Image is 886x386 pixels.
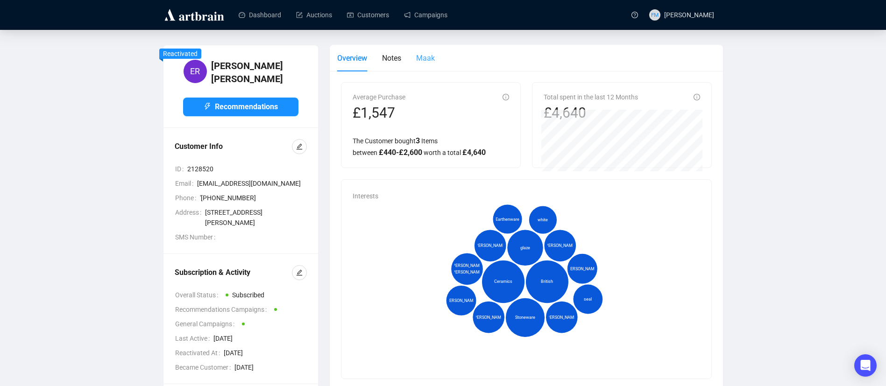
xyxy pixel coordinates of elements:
span: Reactivated [163,50,198,57]
span: [PERSON_NAME] [475,242,506,249]
a: Auctions [296,3,332,27]
span: ER [190,65,200,78]
span: Ceramics [494,279,512,285]
span: edit [296,143,303,150]
span: Email [175,178,197,189]
span: Notes [382,54,401,63]
span: [PERSON_NAME] [446,297,477,304]
span: [PERSON_NAME] [544,242,575,249]
span: General Campaigns [175,319,238,329]
span: [DATE] [234,362,307,372]
span: [DATE] [213,333,307,344]
span: Maak [416,54,435,63]
span: £ 440 - £ 2,600 [379,148,422,157]
span: info-circle [503,94,509,100]
div: The Customer bought Items between worth a total [353,135,509,158]
span: edit [296,269,303,276]
span: [PERSON_NAME] [473,314,504,321]
span: Recommendations Campaigns [175,304,270,315]
span: ID [175,164,187,174]
span: Subscribed [232,291,264,299]
div: Customer Info [175,141,292,152]
span: 3 [416,136,420,145]
span: [PERSON_NAME] [567,266,598,272]
span: Total spent in the last 12 Months [544,93,638,101]
span: Phone [175,193,200,203]
div: £1,547 [353,104,405,122]
div: Subscription & Activity [175,267,292,278]
span: Address [175,207,205,228]
a: Customers [347,3,389,27]
span: Interests [353,192,378,200]
span: Last Active [175,333,213,344]
span: [PERSON_NAME] [546,314,577,321]
span: Earthenware [496,216,519,223]
button: Recommendations [183,98,298,116]
span: [EMAIL_ADDRESS][DOMAIN_NAME] [197,178,307,189]
span: question-circle [631,12,638,18]
span: white [538,217,548,223]
div: £4,640 [544,104,638,122]
span: [PERSON_NAME] [664,11,714,19]
span: Stoneware [515,314,535,321]
span: info-circle [694,94,700,100]
span: seal [584,296,592,302]
div: Open Intercom Messenger [854,354,877,377]
span: Became Customer [175,362,234,372]
span: [DATE] [224,348,307,358]
span: thunderbolt [204,103,211,110]
span: [STREET_ADDRESS][PERSON_NAME] [205,207,307,228]
a: Dashboard [239,3,281,27]
span: British [541,279,553,285]
span: glaze [520,245,530,251]
span: Overview [337,54,367,63]
img: logo [163,7,226,22]
span: Average Purchase [353,93,405,101]
h4: [PERSON_NAME] [PERSON_NAME] [211,59,298,85]
span: [PERSON_NAME] [PERSON_NAME] [451,262,482,275]
span: '[PHONE_NUMBER] [200,193,307,203]
span: FM [651,10,659,19]
span: Recommendations [215,101,278,112]
span: SMS Number [175,232,219,242]
span: Reactivated At [175,348,224,358]
span: Overall Status [175,290,222,300]
span: 2128520 [187,164,307,174]
span: £ 4,640 [462,148,486,157]
a: Campaigns [404,3,447,27]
